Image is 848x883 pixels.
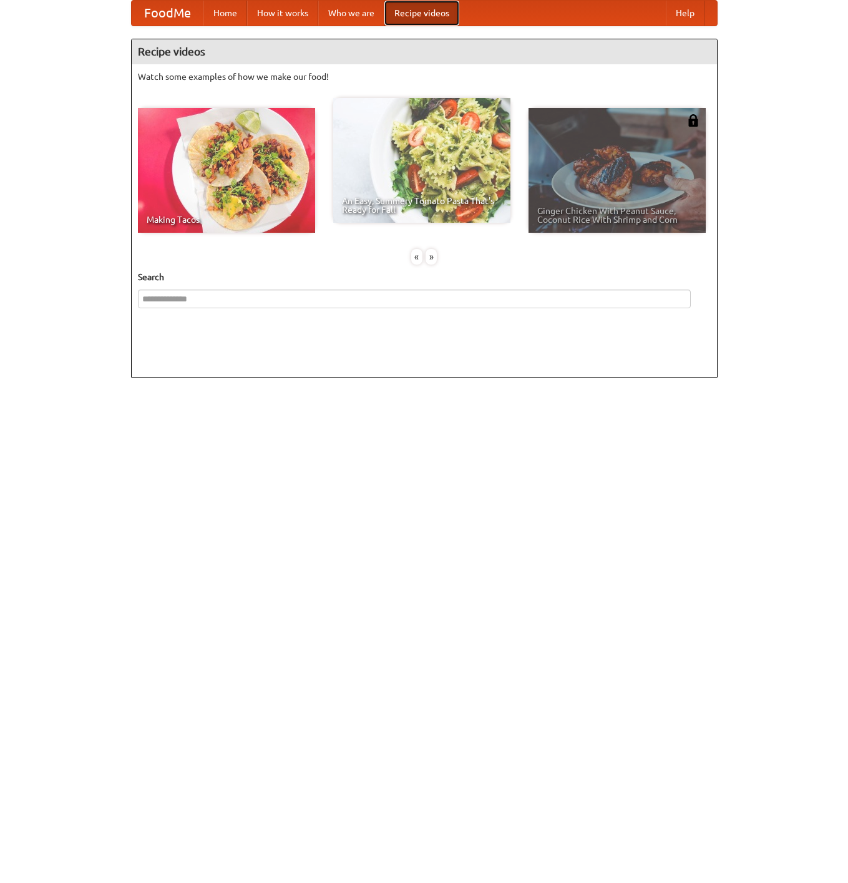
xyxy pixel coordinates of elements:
a: Home [203,1,247,26]
p: Watch some examples of how we make our food! [138,71,711,83]
h4: Recipe videos [132,39,717,64]
a: How it works [247,1,318,26]
a: Help [666,1,704,26]
span: An Easy, Summery Tomato Pasta That's Ready for Fall [342,197,502,214]
a: Recipe videos [384,1,459,26]
div: « [411,249,422,265]
span: Making Tacos [147,215,306,224]
img: 483408.png [687,114,699,127]
div: » [426,249,437,265]
a: Making Tacos [138,108,315,233]
a: An Easy, Summery Tomato Pasta That's Ready for Fall [333,98,510,223]
a: Who we are [318,1,384,26]
h5: Search [138,271,711,283]
a: FoodMe [132,1,203,26]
